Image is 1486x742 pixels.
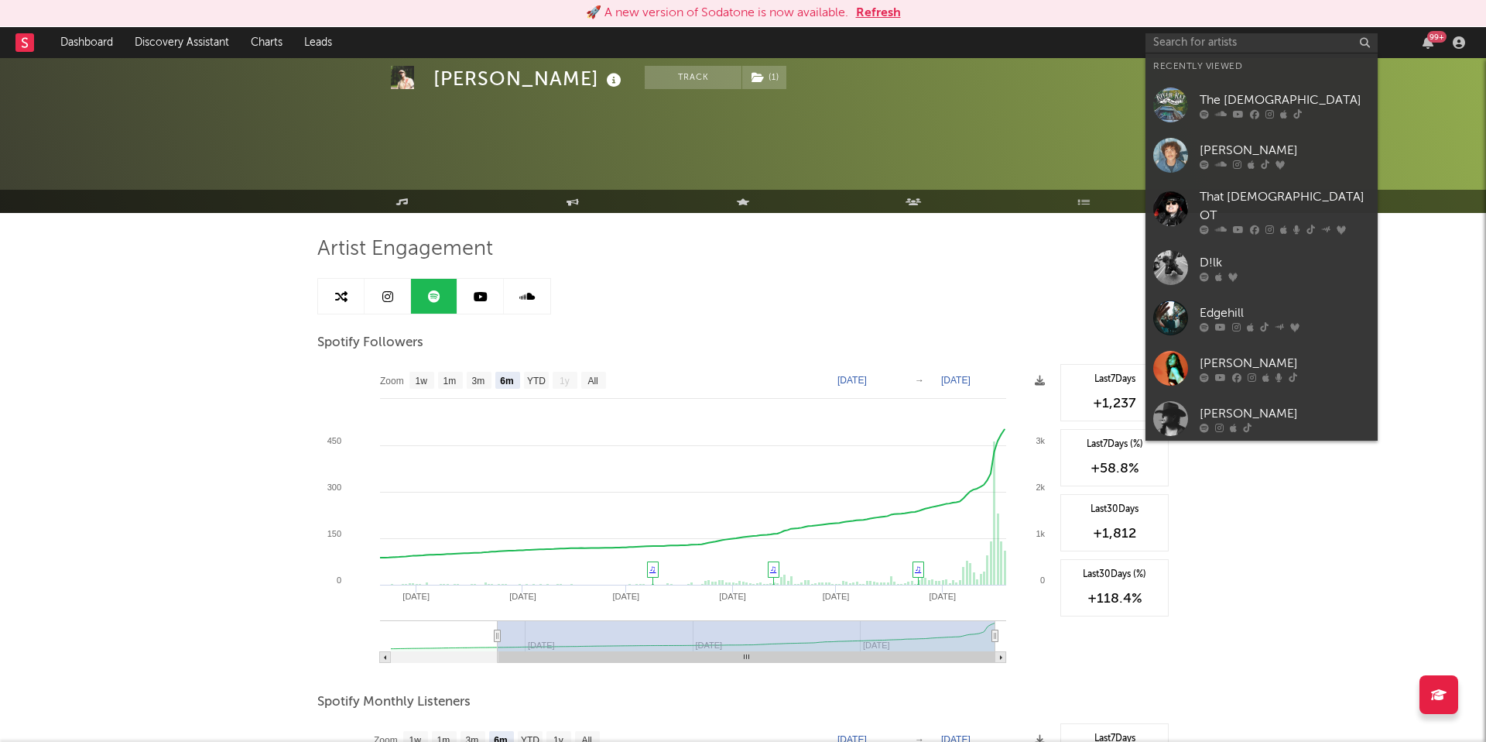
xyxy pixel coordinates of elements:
[1200,404,1370,423] div: [PERSON_NAME]
[240,27,293,58] a: Charts
[837,375,867,386] text: [DATE]
[1145,393,1378,444] a: [PERSON_NAME]
[1069,394,1160,413] div: +1,237
[1145,293,1378,343] a: Edgehill
[1200,141,1370,160] div: [PERSON_NAME]
[742,66,786,89] button: (1)
[1200,188,1370,225] div: That [DEMOGRAPHIC_DATA] OT
[1145,130,1378,180] a: [PERSON_NAME]
[929,592,956,601] text: [DATE]
[586,4,848,22] div: 🚀 A new version of Sodatone is now available.
[327,436,341,445] text: 450
[380,376,404,386] text: Zoom
[587,376,597,386] text: All
[1040,575,1045,585] text: 0
[856,4,901,22] button: Refresh
[509,592,536,601] text: [DATE]
[1145,242,1378,293] a: D!lk
[443,376,457,386] text: 1m
[1069,524,1160,543] div: +1,812
[1427,31,1447,43] div: 99 +
[327,529,341,538] text: 150
[472,376,485,386] text: 3m
[416,376,428,386] text: 1w
[1200,91,1370,109] div: The [DEMOGRAPHIC_DATA]
[1200,304,1370,322] div: Edgehill
[1036,436,1045,445] text: 3k
[337,575,341,585] text: 0
[645,66,741,89] button: Track
[1145,180,1378,242] a: That [DEMOGRAPHIC_DATA] OT
[649,564,656,573] a: ♫
[317,334,423,352] span: Spotify Followers
[1145,343,1378,393] a: [PERSON_NAME]
[50,27,124,58] a: Dashboard
[1036,529,1045,538] text: 1k
[124,27,240,58] a: Discovery Assistant
[560,376,570,386] text: 1y
[1069,568,1160,582] div: Last 30 Days (%)
[719,592,746,601] text: [DATE]
[1145,80,1378,130] a: The [DEMOGRAPHIC_DATA]
[1153,57,1370,76] div: Recently Viewed
[293,27,343,58] a: Leads
[915,564,921,573] a: ♫
[1423,36,1433,49] button: 99+
[1145,33,1378,53] input: Search for artists
[613,592,640,601] text: [DATE]
[327,483,341,492] text: 300
[317,693,471,712] span: Spotify Monthly Listeners
[770,564,776,573] a: ♫
[1200,253,1370,272] div: D!lk
[317,240,493,259] span: Artist Engagement
[500,376,513,386] text: 6m
[1069,373,1160,386] div: Last 7 Days
[1069,503,1160,517] div: Last 30 Days
[915,375,924,386] text: →
[1036,483,1045,492] text: 2k
[1069,438,1160,452] div: Last 7 Days (%)
[1069,459,1160,478] div: +58.8 %
[527,376,546,386] text: YTD
[1069,589,1160,608] div: +118.4 %
[823,592,850,601] text: [DATE]
[1200,354,1370,373] div: [PERSON_NAME]
[402,592,430,601] text: [DATE]
[433,66,625,91] div: [PERSON_NAME]
[941,375,971,386] text: [DATE]
[741,66,787,89] span: ( 1 )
